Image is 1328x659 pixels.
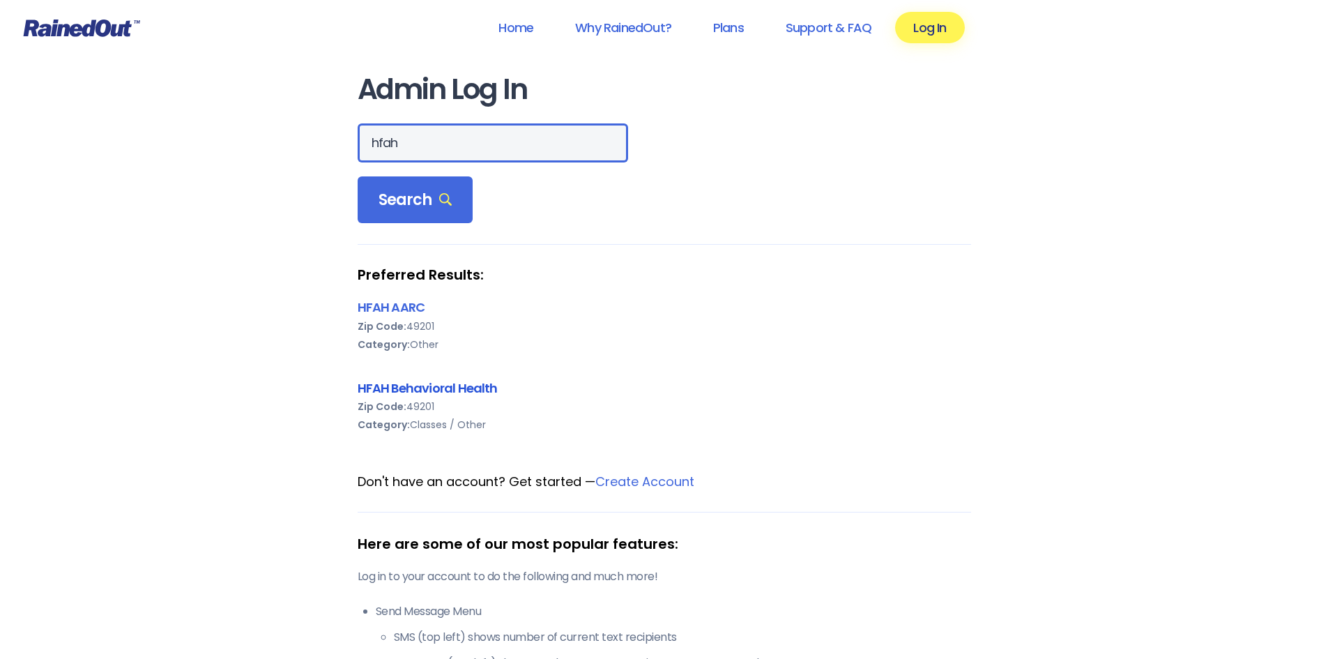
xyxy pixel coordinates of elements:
h1: Admin Log In [358,74,971,105]
a: Why RainedOut? [557,12,689,43]
p: Log in to your account to do the following and much more! [358,568,971,585]
div: 49201 [358,397,971,416]
a: Log In [895,12,964,43]
div: HFAH AARC [358,298,971,317]
div: Here are some of our most popular features: [358,533,971,554]
div: Other [358,335,971,354]
b: Zip Code: [358,400,406,414]
div: Classes / Other [358,416,971,434]
a: Support & FAQ [768,12,890,43]
a: HFAH AARC [358,298,425,316]
a: Create Account [595,473,694,490]
strong: Preferred Results: [358,266,971,284]
b: Category: [358,418,410,432]
a: Home [480,12,551,43]
b: Zip Code: [358,319,406,333]
span: Search [379,190,452,210]
input: Search Orgs… [358,123,628,162]
li: SMS (top left) shows number of current text recipients [394,629,971,646]
b: Category: [358,338,410,351]
a: Plans [695,12,762,43]
div: HFAH Behavioral Health [358,379,971,397]
a: HFAH Behavioral Health [358,379,498,397]
div: 49201 [358,317,971,335]
div: Search [358,176,473,224]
